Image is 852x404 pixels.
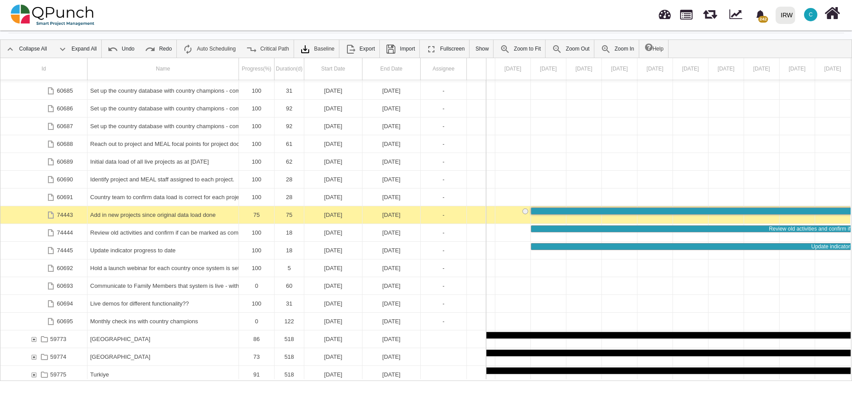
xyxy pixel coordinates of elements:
[90,153,236,170] div: Initial data load of all live projects as at [DATE]
[362,58,421,80] div: End Date
[750,0,772,28] a: bell fill242
[275,118,304,135] div: 92
[758,16,768,23] span: 242
[242,295,271,312] div: 100
[804,8,817,21] span: Clairebt
[304,330,362,348] div: 01-08-2024
[365,224,418,241] div: [DATE]
[242,242,271,259] div: 100
[362,171,421,188] div: 28-02-2025
[239,259,275,277] div: 100
[307,135,359,153] div: [DATE]
[242,118,271,135] div: 100
[680,6,693,20] span: Projects
[365,82,418,99] div: [DATE]
[0,295,486,313] div: Task: Live demos for different functionality?? Start date: 01-03-2025 End date: 31-03-2025
[421,82,467,99] div: -
[277,171,301,188] div: 28
[275,188,304,206] div: 28
[365,135,418,153] div: [DATE]
[239,171,275,188] div: 100
[242,135,271,153] div: 100
[495,58,531,80] div: 31 May 2025
[566,58,602,80] div: 02 Jun 2025
[421,100,467,117] div: -
[0,171,88,188] div: 60690
[90,224,236,241] div: Review old activities and confirm if can be marked as complete or not
[275,100,304,117] div: 92
[0,295,88,312] div: 60694
[275,58,304,80] div: Duration(d)
[0,100,486,118] div: Task: Set up the country database with country champions - complete country geo database Start da...
[242,259,271,277] div: 100
[90,277,236,294] div: Communicate to Family Members that system is live - with all the caveats as needed etc
[641,40,668,58] a: Help
[362,366,421,383] div: 31-12-2025
[341,40,379,58] a: Export
[275,206,304,224] div: 75
[90,206,236,224] div: Add in new projects since original data load done
[178,40,240,58] a: Auto Scheduling
[88,82,239,99] div: Set up the country database with country champions - complete country implementation partners
[423,153,464,170] div: -
[423,295,464,312] div: -
[107,44,118,55] img: ic_undo_24.4502e76.png
[57,171,73,188] div: 60690
[365,277,418,294] div: [DATE]
[239,82,275,99] div: 100
[57,153,73,170] div: 60689
[421,295,467,312] div: -
[345,44,356,55] img: ic_export_24.4e1404f.png
[90,330,236,348] div: [GEOGRAPHIC_DATA]
[423,313,464,330] div: -
[239,330,275,348] div: 86
[239,366,275,383] div: 91
[0,330,88,348] div: 59773
[421,242,467,259] div: -
[277,153,301,170] div: 62
[295,40,339,58] a: Baseline
[423,206,464,224] div: -
[552,44,562,55] img: ic_zoom_out.687aa02.png
[0,348,88,365] div: 59774
[277,259,301,277] div: 5
[423,100,464,117] div: -
[88,188,239,206] div: Country team to confirm data load is correct for each project
[725,0,750,30] div: Dynamic Report
[90,295,236,312] div: Live demos for different functionality??
[659,5,671,19] span: Dashboard
[242,171,271,188] div: 100
[386,44,396,55] img: save.4d96896.png
[307,330,359,348] div: [DATE]
[362,259,421,277] div: 14-08-2025
[307,313,359,330] div: [DATE]
[242,277,271,294] div: 0
[0,277,486,295] div: Task: Communicate to Family Members that system is live - with all the caveats as needed etc Star...
[88,348,239,365] div: Syria
[423,277,464,294] div: -
[88,277,239,294] div: Communicate to Family Members that system is live - with all the caveats as needed etc
[365,171,418,188] div: [DATE]
[365,206,418,224] div: [DATE]
[304,366,362,383] div: 01-08-2024
[275,330,304,348] div: 518
[0,40,52,58] a: Collapse All
[88,313,239,330] div: Monthly check ins with country champions
[275,135,304,153] div: 61
[88,58,239,80] div: Name
[362,295,421,312] div: 31-03-2025
[421,224,467,241] div: -
[673,58,709,80] div: 05 Jun 2025
[57,313,73,330] div: 60695
[637,58,673,80] div: 04 Jun 2025
[277,206,301,224] div: 75
[239,242,275,259] div: 100
[275,348,304,365] div: 518
[90,118,236,135] div: Set up the country database with country champions - complete roles, users and permissions
[471,40,493,58] a: Show
[422,40,469,58] a: Fullscreen
[275,153,304,170] div: 62
[421,313,467,330] div: -
[275,224,304,241] div: 18
[307,206,359,224] div: [DATE]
